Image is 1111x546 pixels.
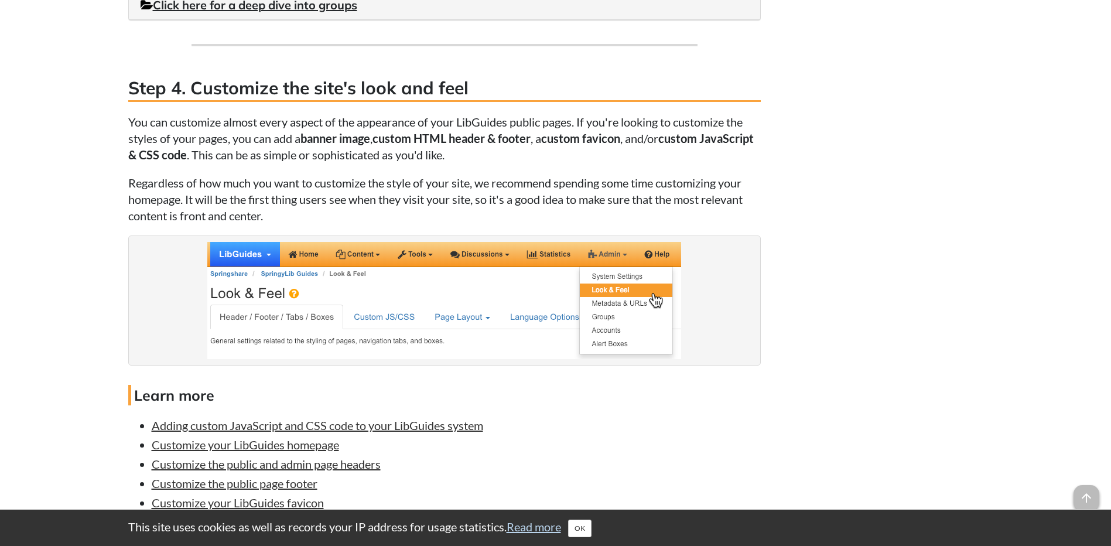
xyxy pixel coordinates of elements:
div: This site uses cookies as well as records your IP address for usage statistics. [117,518,995,537]
strong: banner image [300,131,370,145]
strong: custom HTML header & footer [372,131,531,145]
p: Regardless of how much you want to customize the style of your site, we recommend spending some t... [128,175,761,224]
p: You can customize almost every aspect of the appearance of your LibGuides public pages. If you're... [128,114,761,163]
span: arrow_upward [1074,485,1099,511]
h3: Step 4. Customize the site's look and feel [128,76,761,102]
a: Adding custom JavaScript and CSS code to your LibGuides system [152,418,483,432]
a: arrow_upward [1074,486,1099,500]
a: Customize your LibGuides favicon [152,496,324,510]
strong: custom favicon [541,131,620,145]
button: Close [568,520,592,537]
strong: custom JavaScript & CSS code [128,131,754,162]
img: Customizing your site's look and feel [207,242,681,359]
a: Customize the public page footer [152,476,317,490]
a: Customize your LibGuides homepage [152,438,339,452]
a: Read more [507,520,561,534]
h4: Learn more [128,385,761,405]
a: Customize the public and admin page headers [152,457,381,471]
